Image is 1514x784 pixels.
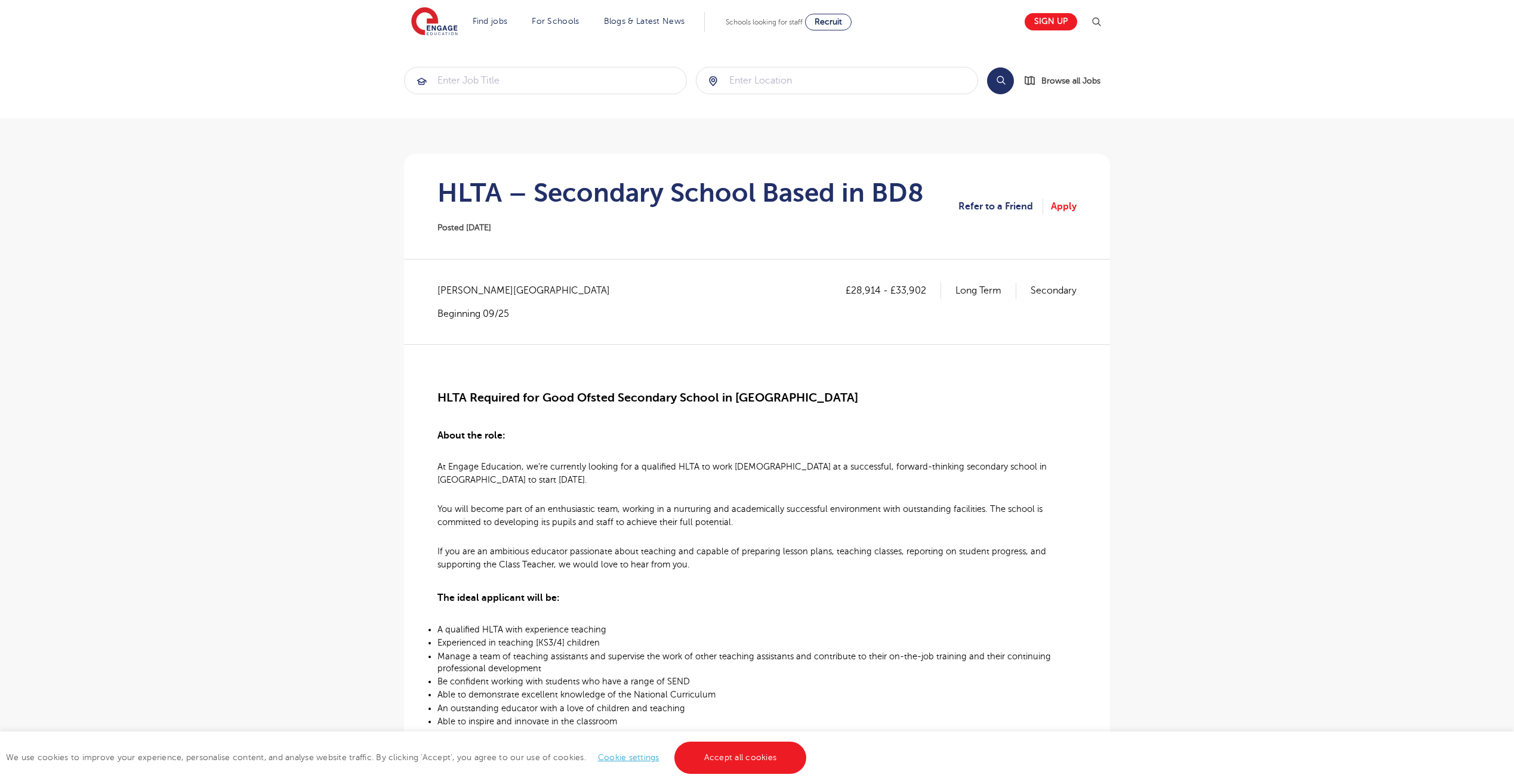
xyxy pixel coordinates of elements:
a: Apply [1051,199,1077,214]
span: [PERSON_NAME][GEOGRAPHIC_DATA] [437,283,622,298]
a: Recruit [805,14,852,30]
a: Browse all Jobs [1023,74,1110,88]
a: Sign up [1025,13,1077,30]
span: We use cookies to improve your experience, personalise content, and analyse website traffic. By c... [6,753,809,762]
span: Posted [DATE] [437,223,491,232]
input: Submit [405,67,686,94]
span: HLTA Required for Good Ofsted Secondary School in [GEOGRAPHIC_DATA] [437,391,858,405]
span: The ideal applicant will be: [437,592,560,603]
span: About the role: [437,430,505,441]
a: Refer to a Friend [958,199,1043,214]
img: Engage Education [411,7,458,37]
span: Recruit [815,17,842,26]
input: Submit [696,67,978,94]
p: Long Term [955,283,1016,298]
span: If you are an ambitious educator passionate about teaching and capable of preparing lesson plans,... [437,547,1046,569]
span: At Engage Education, we’re currently looking for a qualified HLTA to work [DEMOGRAPHIC_DATA] at a... [437,462,1047,484]
span: Be confident working with students who have a range of SEND [437,677,690,686]
a: For Schools [532,17,579,26]
span: Able to demonstrate excellent knowledge of the National Curriculum [437,690,716,699]
span: Able to inspire and innovate in the classroom [437,717,617,726]
span: An outstanding educator with a love of children and teaching [437,703,685,713]
a: Cookie settings [598,753,659,762]
a: Accept all cookies [674,742,807,774]
a: Find jobs [473,17,508,26]
span: Browse all Jobs [1041,74,1100,88]
button: Search [987,67,1014,94]
p: Beginning 09/25 [437,307,622,320]
span: Schools looking for staff [726,18,803,26]
div: Submit [404,67,687,94]
p: £28,914 - £33,902 [846,283,941,298]
a: Blogs & Latest News [604,17,685,26]
span: A qualified HLTA with experience teaching [437,625,606,634]
span: You will become part of an enthusiastic team, working in a nurturing and academically successful ... [437,504,1043,527]
p: Secondary [1031,283,1077,298]
span: Experienced in teaching [KS3/4] children [437,638,600,647]
div: Submit [696,67,979,94]
h1: HLTA – Secondary School Based in BD8 [437,178,924,208]
span: Manage a team of teaching assistants and supervise the work of other teaching assistants and cont... [437,652,1051,673]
